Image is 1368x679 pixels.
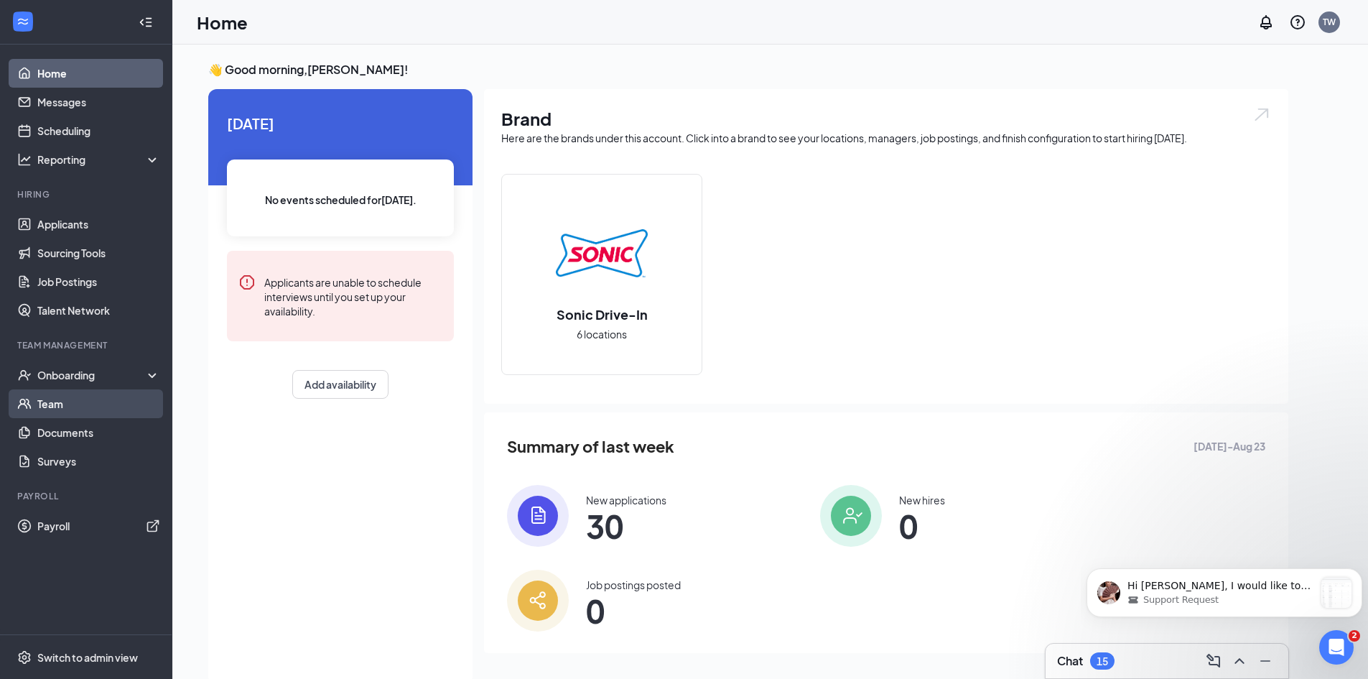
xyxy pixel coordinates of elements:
[1097,655,1108,668] div: 15
[37,418,160,447] a: Documents
[1231,652,1248,670] svg: ChevronUp
[899,493,945,507] div: New hires
[197,10,248,34] h1: Home
[1057,653,1083,669] h3: Chat
[820,485,882,547] img: icon
[1257,652,1274,670] svg: Minimize
[37,59,160,88] a: Home
[1319,630,1354,665] iframe: Intercom live chat
[577,326,627,342] span: 6 locations
[1323,16,1336,28] div: TW
[586,578,681,592] div: Job postings posted
[37,368,148,382] div: Onboarding
[264,274,442,318] div: Applicants are unable to schedule interviews until you set up your availability.
[37,296,160,325] a: Talent Network
[37,447,160,476] a: Surveys
[227,112,454,134] span: [DATE]
[37,650,138,665] div: Switch to admin view
[1289,14,1306,31] svg: QuestionInfo
[1257,14,1275,31] svg: Notifications
[208,62,1288,78] h3: 👋 Good morning, [PERSON_NAME] !
[586,513,666,539] span: 30
[17,339,157,351] div: Team Management
[586,493,666,507] div: New applications
[37,210,160,239] a: Applicants
[1081,540,1368,640] iframe: Intercom notifications message
[501,131,1271,145] div: Here are the brands under this account. Click into a brand to see your locations, managers, job p...
[37,267,160,296] a: Job Postings
[265,192,417,208] span: No events scheduled for [DATE] .
[139,15,153,29] svg: Collapse
[37,88,160,116] a: Messages
[292,370,388,399] button: Add availability
[37,152,161,167] div: Reporting
[37,116,160,145] a: Scheduling
[37,389,160,418] a: Team
[586,598,681,624] span: 0
[17,152,32,167] svg: Analysis
[17,188,157,200] div: Hiring
[1193,438,1265,454] span: [DATE] - Aug 23
[17,650,32,665] svg: Settings
[556,208,648,300] img: Sonic Drive-In
[1228,650,1251,673] button: ChevronUp
[1254,650,1277,673] button: Minimize
[1252,106,1271,123] img: open.6027fd2a22e1237b5b06.svg
[17,368,32,382] svg: UserCheck
[507,570,569,632] img: icon
[899,513,945,539] span: 0
[37,512,160,540] a: PayrollExternalLink
[1205,652,1222,670] svg: ComposeMessage
[501,106,1271,131] h1: Brand
[1349,630,1360,642] span: 2
[17,490,157,502] div: Payroll
[507,485,569,547] img: icon
[16,14,30,29] svg: WorkstreamLogo
[542,305,662,323] h2: Sonic Drive-In
[238,274,256,291] svg: Error
[1202,650,1225,673] button: ComposeMessage
[37,239,160,267] a: Sourcing Tools
[507,434,674,459] span: Summary of last week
